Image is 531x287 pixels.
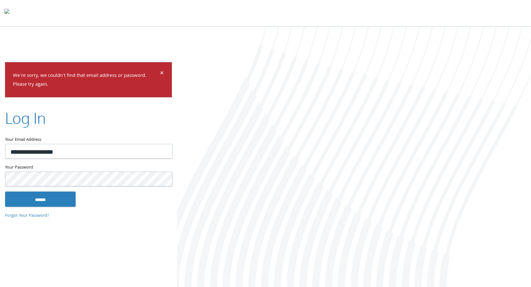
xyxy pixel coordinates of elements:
[5,107,46,129] h2: Log In
[5,164,172,172] label: Your Password
[5,212,49,219] a: Forgot Your Password?
[13,71,159,89] p: We're sorry, we couldn't find that email address or password. Please try again.
[160,70,164,77] button: Dismiss alert
[4,7,9,19] img: todyl-logo-dark.svg
[160,67,164,80] span: ×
